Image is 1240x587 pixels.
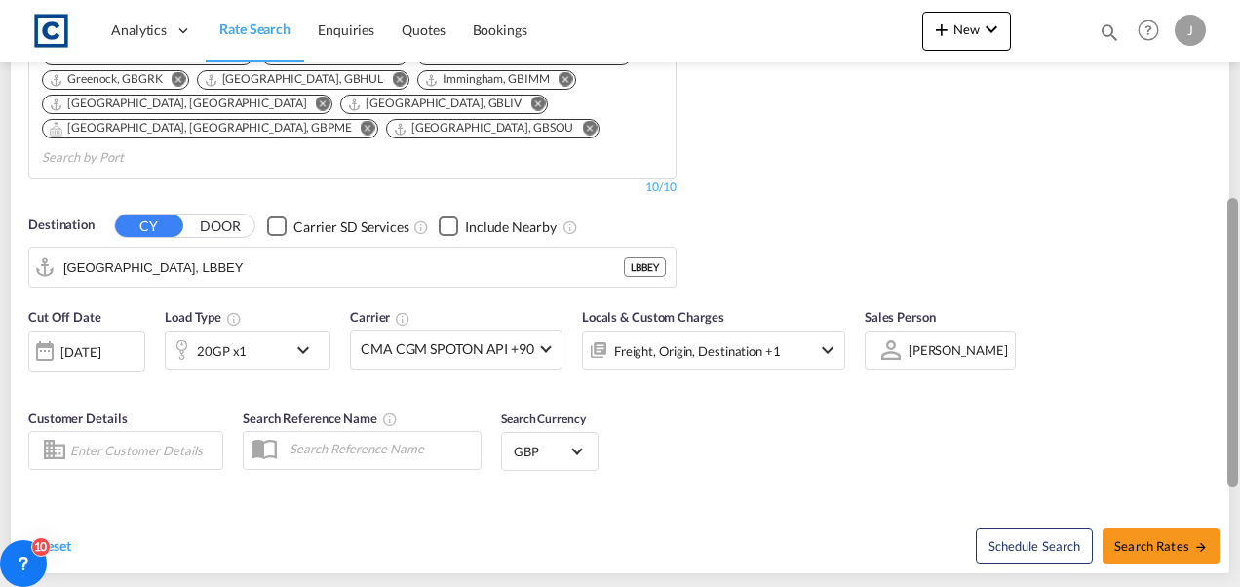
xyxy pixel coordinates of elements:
span: Help [1132,14,1165,47]
button: icon-plus 400-fgNewicon-chevron-down [922,12,1011,51]
div: J [1175,15,1206,46]
div: Include Nearby [465,217,557,237]
div: Liverpool, GBLIV [347,96,522,112]
span: Destination [28,215,95,235]
md-icon: icon-chevron-down [980,18,1003,41]
button: Remove [302,96,331,115]
div: icon-refreshReset [20,536,71,558]
div: icon-magnify [1099,21,1120,51]
button: DOOR [186,215,254,238]
button: Remove [159,71,188,91]
md-checkbox: Checkbox No Ink [439,215,557,236]
md-checkbox: Checkbox No Ink [267,215,409,236]
input: Chips input. [42,142,227,174]
span: Enquiries [318,21,374,38]
md-icon: icon-arrow-right [1194,540,1208,554]
md-icon: icon-information-outline [226,311,242,327]
div: Press delete to remove this chip. [49,71,167,88]
button: Remove [518,96,547,115]
md-select: Select Currency: £ GBPUnited Kingdom Pound [512,437,588,465]
md-icon: The selected Trucker/Carrierwill be displayed in the rate results If the rates are from another f... [395,311,410,327]
md-icon: icon-chevron-down [291,338,325,362]
div: Carrier SD Services [293,217,409,237]
button: Remove [546,71,575,91]
div: [DATE] [28,331,145,372]
span: Search Reference Name [243,411,398,426]
button: Remove [569,120,599,139]
div: Press delete to remove this chip. [424,71,553,88]
span: GBP [514,443,568,460]
div: Press delete to remove this chip. [393,120,578,137]
div: LBBEY [624,257,666,277]
md-icon: Unchecked: Ignores neighbouring ports when fetching rates.Checked : Includes neighbouring ports w... [562,219,578,235]
div: Press delete to remove this chip. [204,71,388,88]
div: 20GP x1icon-chevron-down [165,331,330,370]
div: Freight Origin Destination Factory Stuffing [614,337,781,365]
button: Search Ratesicon-arrow-right [1103,528,1220,564]
md-chips-wrap: Chips container. Use arrow keys to select chips. [39,40,666,174]
span: Search Rates [1114,538,1208,554]
span: Search Currency [501,411,586,426]
md-select: Sales Person: Jay Paisley [907,335,1010,364]
div: [PERSON_NAME] [909,342,1008,358]
div: Greenock, GBGRK [49,71,163,88]
div: Help [1132,14,1175,49]
div: Press delete to remove this chip. [347,96,525,112]
button: CY [115,215,183,237]
span: Reset [38,537,71,554]
div: Press delete to remove this chip. [49,96,310,112]
div: 20GP x1 [197,337,247,365]
span: Quotes [402,21,445,38]
div: [DATE] [60,343,100,361]
div: Press delete to remove this chip. [49,120,356,137]
md-icon: Your search will be saved by the below given name [382,411,398,427]
span: Carrier [350,309,410,325]
div: London Gateway Port, GBLGP [49,96,306,112]
input: Enter Customer Details [70,436,216,465]
md-icon: Unchecked: Search for CY (Container Yard) services for all selected carriers.Checked : Search for... [413,219,429,235]
button: Remove [379,71,408,91]
md-datepicker: Select [28,369,43,395]
div: Portsmouth, HAM, GBPME [49,120,352,137]
span: Sales Person [865,309,936,325]
span: Load Type [165,309,242,325]
span: Customer Details [28,411,127,426]
span: Cut Off Date [28,309,101,325]
span: Analytics [111,20,167,40]
div: Immingham, GBIMM [424,71,549,88]
img: 1fdb9190129311efbfaf67cbb4249bed.jpeg [29,9,73,53]
span: Bookings [473,21,527,38]
button: Note: By default Schedule search will only considerorigin ports, destination ports and cut off da... [976,528,1093,564]
md-icon: icon-chevron-down [816,338,839,362]
span: New [930,21,1003,37]
md-input-container: Beirut, LBBEY [29,248,676,287]
div: Freight Origin Destination Factory Stuffingicon-chevron-down [582,331,845,370]
span: Locals & Custom Charges [582,309,724,325]
input: Search by Port [63,253,624,282]
div: 10/10 [645,179,677,196]
input: Search Reference Name [280,434,481,463]
md-icon: icon-plus 400-fg [930,18,953,41]
md-icon: icon-magnify [1099,21,1120,43]
div: Hull, GBHUL [204,71,384,88]
md-icon: icon-refresh [20,538,38,556]
span: Rate Search [219,20,291,37]
button: Remove [348,120,377,139]
span: CMA CGM SPOTON API +90 [361,339,534,359]
div: Southampton, GBSOU [393,120,574,137]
